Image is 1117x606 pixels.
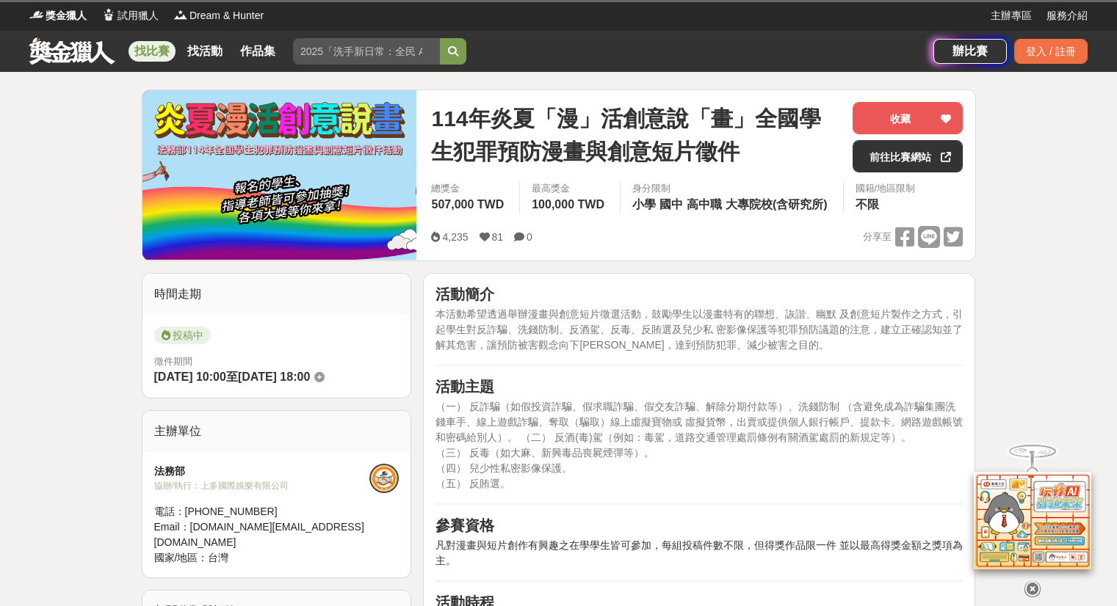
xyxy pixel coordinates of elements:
input: 2025「洗手新日常：全民 ALL IN」洗手歌全台徵選 [293,38,440,65]
span: 國家/地區： [154,552,209,563]
span: （四） 兒少性私密影像保護。 [435,462,572,474]
span: 不限 [856,198,879,211]
a: 主辦專區 [991,8,1032,23]
strong: 參賽資格 [435,517,494,533]
div: 登入 / 註冊 [1014,39,1088,64]
img: Cover Image [142,90,417,260]
a: 辦比賽 [933,39,1007,64]
span: （一） 反詐騙（如假投資詐騙、假求職詐騙、假交友詐騙、解除分期付款等）、洗錢防制 （含避免成為詐騙集團洗錢車手、線上遊戲詐騙、奪取（騙取）線上虛擬寶物或 虛擬貨幣，出賣或提供個人銀行帳戶、提款卡... [435,401,963,443]
a: 作品集 [234,41,281,62]
span: 分享至 [863,226,892,248]
strong: 活動主題 [435,379,494,395]
div: 國籍/地區限制 [856,181,916,196]
a: Logo試用獵人 [101,8,159,23]
div: 電話： [PHONE_NUMBER] [154,504,370,519]
img: d2146d9a-e6f6-4337-9592-8cefde37ba6b.png [974,466,1091,563]
strong: 活動簡介 [435,286,494,302]
span: 4,235 [442,231,468,243]
div: 時間走期 [142,274,411,315]
span: 台灣 [208,552,228,563]
button: 收藏 [853,102,963,134]
div: 法務部 [154,464,370,479]
span: [DATE] 18:00 [238,370,310,383]
span: 0 [527,231,532,243]
img: Logo [29,7,44,22]
img: Logo [101,7,116,22]
a: Logo獎金獵人 [29,8,87,23]
span: 總獎金 [431,181,507,196]
a: 找比賽 [129,41,176,62]
span: 高中職 [687,198,722,211]
a: LogoDream & Hunter [173,8,264,23]
span: 國中 [659,198,683,211]
span: 最高獎金 [532,181,608,196]
div: 身分限制 [632,181,831,196]
span: 114年炎夏「漫」活創意說「畫」全國學生犯罪預防漫畫與創意短片徵件 [431,102,841,168]
span: 小學 [632,198,656,211]
span: 至 [226,370,238,383]
span: [DATE] 10:00 [154,370,226,383]
span: 100,000 TWD [532,198,604,211]
span: 獎金獵人 [46,8,87,23]
span: 試用獵人 [118,8,159,23]
div: 主辦單位 [142,411,411,452]
span: 81 [492,231,504,243]
span: Dream & Hunter [189,8,264,23]
a: 前往比賽網站 [853,140,963,172]
span: （五） 反賄選。 [435,478,510,489]
a: 找活動 [181,41,228,62]
span: 大專院校(含研究所) [726,198,828,211]
a: 服務介紹 [1046,8,1088,23]
div: Email： [DOMAIN_NAME][EMAIL_ADDRESS][DOMAIN_NAME] [154,519,370,550]
span: 507,000 TWD [431,198,504,211]
img: Logo [173,7,188,22]
span: 本活動希望透過舉辦漫畫與創意短片徵選活動，鼓勵學生以漫畫特有的聯想、詼諧、幽默 及創意短片製作之方式，引起學生對反詐騙、洗錢防制、反酒駕、反毒、反賄選及兒少私 密影像保護等犯罪預防議題的注意，建... [435,308,963,351]
span: （三） 反毒（如大麻、新興毒品喪屍煙彈等）。 [435,447,654,459]
div: 協辦/執行： 上多國際娛樂有限公司 [154,479,370,492]
p: 凡對漫畫與短片創作有興趣之在學學生皆可參加，每組投稿件數不限，但得獎作品限一件 並以最高得獎金額之獎項為主。 [435,538,963,569]
span: 徵件期間 [154,356,192,367]
span: 投稿中 [154,326,211,344]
